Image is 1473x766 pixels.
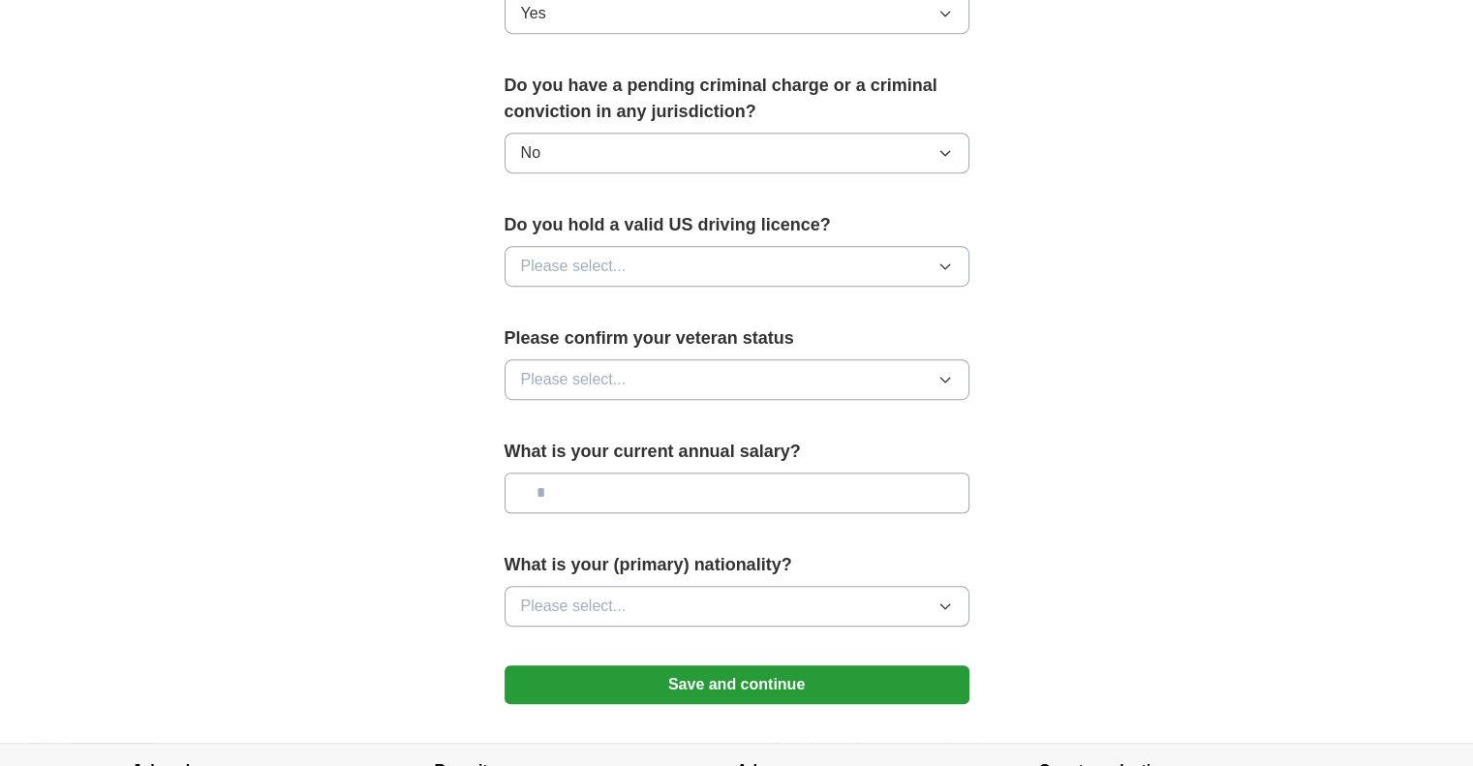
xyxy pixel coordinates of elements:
[505,665,969,704] button: Save and continue
[505,325,969,352] label: Please confirm your veteran status
[505,133,969,173] button: No
[505,246,969,287] button: Please select...
[505,586,969,627] button: Please select...
[521,595,627,618] span: Please select...
[505,552,969,578] label: What is your (primary) nationality?
[505,212,969,238] label: Do you hold a valid US driving licence?
[521,2,546,25] span: Yes
[521,368,627,391] span: Please select...
[521,255,627,278] span: Please select...
[505,73,969,125] label: Do you have a pending criminal charge or a criminal conviction in any jurisdiction?
[505,439,969,465] label: What is your current annual salary?
[505,359,969,400] button: Please select...
[521,141,540,165] span: No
